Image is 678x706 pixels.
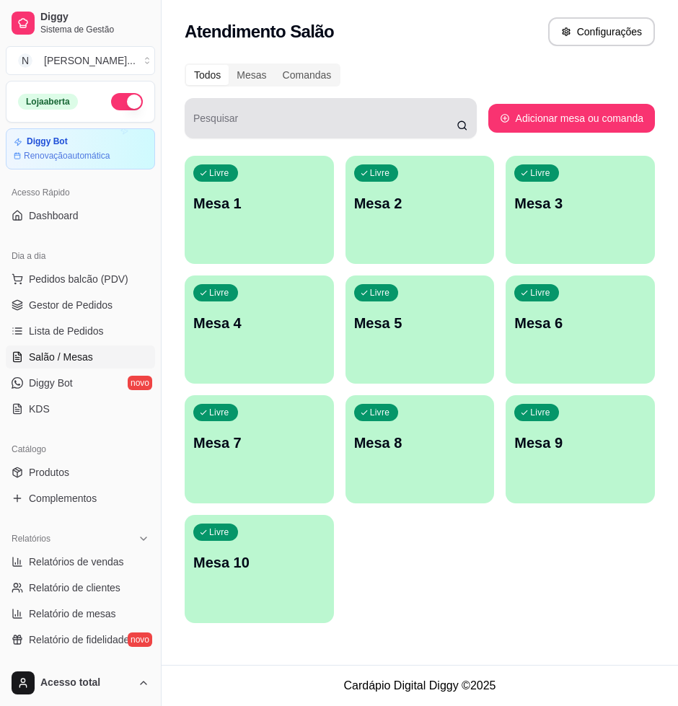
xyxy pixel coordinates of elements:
p: Mesa 10 [193,552,325,573]
p: Mesa 3 [514,193,646,213]
a: Relatório de fidelidadenovo [6,628,155,651]
a: Diggy Botnovo [6,371,155,394]
span: Dashboard [29,208,79,223]
button: LivreMesa 2 [345,156,495,264]
a: Relatório de mesas [6,602,155,625]
div: Mesas [229,65,274,85]
p: Livre [370,167,390,179]
div: Todos [186,65,229,85]
h2: Atendimento Salão [185,20,334,43]
span: Relatório de mesas [29,606,116,621]
div: Acesso Rápido [6,181,155,204]
p: Mesa 2 [354,193,486,213]
button: LivreMesa 5 [345,275,495,384]
a: Gestor de Pedidos [6,294,155,317]
p: Livre [209,407,229,418]
a: Relatórios de vendas [6,550,155,573]
button: Configurações [548,17,655,46]
p: Mesa 4 [193,313,325,333]
p: Livre [209,167,229,179]
span: N [18,53,32,68]
span: Diggy [40,11,149,24]
span: Lista de Pedidos [29,324,104,338]
span: Acesso total [40,676,132,689]
button: LivreMesa 9 [506,395,655,503]
div: Catálogo [6,438,155,461]
p: Livre [370,407,390,418]
span: Salão / Mesas [29,350,93,364]
span: Relatório de clientes [29,581,120,595]
button: LivreMesa 7 [185,395,334,503]
footer: Cardápio Digital Diggy © 2025 [162,665,678,706]
button: LivreMesa 8 [345,395,495,503]
button: Adicionar mesa ou comanda [488,104,655,133]
p: Livre [209,287,229,299]
p: Livre [530,287,550,299]
a: Diggy BotRenovaçãoautomática [6,128,155,169]
span: Diggy Bot [29,376,73,390]
span: Produtos [29,465,69,480]
button: LivreMesa 1 [185,156,334,264]
button: LivreMesa 4 [185,275,334,384]
a: Lista de Pedidos [6,319,155,343]
span: Pedidos balcão (PDV) [29,272,128,286]
button: LivreMesa 6 [506,275,655,384]
button: Acesso total [6,666,155,700]
p: Mesa 7 [193,433,325,453]
p: Mesa 9 [514,433,646,453]
span: Relatórios [12,533,50,544]
div: Dia a dia [6,244,155,268]
p: Livre [370,287,390,299]
p: Mesa 6 [514,313,646,333]
button: LivreMesa 3 [506,156,655,264]
a: Relatório de clientes [6,576,155,599]
p: Livre [530,407,550,418]
div: [PERSON_NAME] ... [44,53,136,68]
a: Complementos [6,487,155,510]
div: Comandas [275,65,340,85]
a: Dashboard [6,204,155,227]
button: LivreMesa 10 [185,515,334,623]
span: Relatórios de vendas [29,555,124,569]
a: Salão / Mesas [6,345,155,369]
p: Livre [209,526,229,538]
span: Gestor de Pedidos [29,298,113,312]
span: Relatório de fidelidade [29,632,129,647]
span: KDS [29,402,50,416]
a: DiggySistema de Gestão [6,6,155,40]
a: Produtos [6,461,155,484]
input: Pesquisar [193,117,457,131]
p: Mesa 5 [354,313,486,333]
span: Sistema de Gestão [40,24,149,35]
p: Livre [530,167,550,179]
button: Alterar Status [111,93,143,110]
span: Complementos [29,491,97,506]
div: Loja aberta [18,94,78,110]
article: Renovação automática [24,150,110,162]
p: Mesa 1 [193,193,325,213]
p: Mesa 8 [354,433,486,453]
a: KDS [6,397,155,420]
button: Pedidos balcão (PDV) [6,268,155,291]
button: Select a team [6,46,155,75]
article: Diggy Bot [27,136,68,147]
